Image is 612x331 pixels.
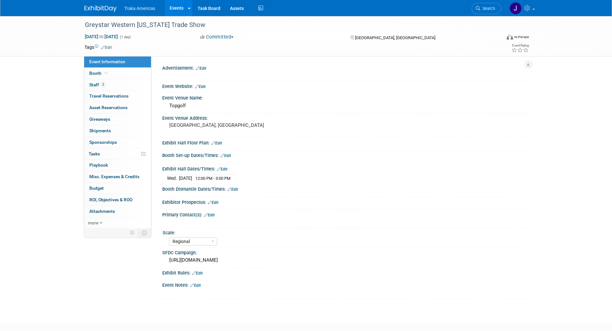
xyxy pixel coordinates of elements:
[220,153,231,158] a: Edit
[84,148,151,160] a: Tasks
[84,114,151,125] a: Giveaways
[511,44,529,47] div: Event Rating
[204,213,215,217] a: Edit
[89,128,111,133] span: Shipments
[510,2,522,14] img: Jamie Saenz
[84,5,117,12] img: ExhibitDay
[89,162,108,168] span: Playbook
[101,45,112,50] a: Edit
[84,217,151,229] a: more
[124,6,155,11] span: Traka Americas
[84,56,151,67] a: Event Information
[355,35,435,40] span: [GEOGRAPHIC_DATA], [GEOGRAPHIC_DATA]
[84,183,151,194] a: Budget
[127,229,138,237] td: Personalize Event Tab Strip
[84,44,112,50] td: Tags
[84,91,151,102] a: Travel Reservations
[196,66,206,71] a: Edit
[84,160,151,171] a: Playbook
[162,268,528,276] div: Exhibit Rules:
[169,122,307,128] pre: [GEOGRAPHIC_DATA], [GEOGRAPHIC_DATA]
[138,229,151,237] td: Toggle Event Tabs
[167,101,523,111] div: Topgolf
[162,197,528,206] div: Exhibitor Prospectus:
[89,151,100,156] span: Tasks
[89,105,128,110] span: Asset Reservations
[167,255,523,265] div: [URL][DOMAIN_NAME]
[89,186,104,191] span: Budget
[167,175,179,182] td: Wed.
[84,194,151,205] a: ROI, Objectives & ROO
[84,34,118,39] span: [DATE] [DATE]
[162,93,528,101] div: Event Venue Name:
[84,125,151,136] a: Shipments
[89,209,115,214] span: Attachments
[162,184,528,193] div: Booth Dismantle Dates/Times:
[211,141,222,145] a: Edit
[208,200,218,205] a: Edit
[198,34,236,40] button: Committed
[195,84,206,89] a: Edit
[162,210,528,218] div: Primary Contact(s):
[472,3,501,14] a: Search
[89,71,109,76] span: Booth
[84,102,151,113] a: Asset Reservations
[104,71,108,75] i: Booth reservation complete
[119,35,131,39] span: (1 day)
[179,175,192,182] td: [DATE]
[163,228,525,236] div: Scale:
[227,187,238,192] a: Edit
[101,82,105,87] span: 3
[84,171,151,182] a: Misc. Expenses & Credits
[89,197,132,202] span: ROI, Objectives & ROO
[217,167,227,171] a: Edit
[162,82,528,90] div: Event Website:
[89,59,125,64] span: Event Information
[98,34,104,39] span: to
[162,138,528,146] div: Exhibit Hall Floor Plan:
[89,174,139,179] span: Misc. Expenses & Credits
[162,280,528,289] div: Event Notes:
[83,19,492,31] div: Greystar Western [US_STATE] Trade Show
[507,34,513,39] img: Format-Inperson.png
[162,248,528,256] div: SFDC Campaign:
[463,33,529,43] div: Event Format
[195,176,230,181] span: 12:00 PM - 3:00 PM
[84,206,151,217] a: Attachments
[162,164,528,172] div: Exhibit Hall Dates/Times:
[84,68,151,79] a: Booth
[190,283,201,288] a: Edit
[84,137,151,148] a: Sponsorships
[84,79,151,91] a: Staff3
[89,140,117,145] span: Sponsorships
[480,6,495,11] span: Search
[88,220,98,225] span: more
[162,113,528,121] div: Event Venue Address:
[192,271,203,275] a: Edit
[514,35,529,39] div: In-Person
[162,63,528,72] div: Advertisement:
[89,117,110,122] span: Giveaways
[89,93,129,99] span: Travel Reservations
[89,82,105,87] span: Staff
[162,151,528,159] div: Booth Set-up Dates/Times:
